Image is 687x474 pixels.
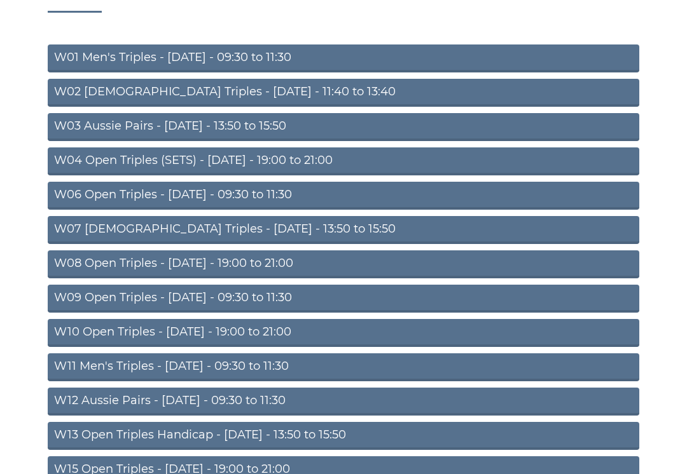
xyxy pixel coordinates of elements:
a: W13 Open Triples Handicap - [DATE] - 13:50 to 15:50 [48,422,639,450]
a: W04 Open Triples (SETS) - [DATE] - 19:00 to 21:00 [48,147,639,175]
a: W06 Open Triples - [DATE] - 09:30 to 11:30 [48,182,639,210]
a: W07 [DEMOGRAPHIC_DATA] Triples - [DATE] - 13:50 to 15:50 [48,216,639,244]
a: W10 Open Triples - [DATE] - 19:00 to 21:00 [48,319,639,347]
a: W08 Open Triples - [DATE] - 19:00 to 21:00 [48,250,639,278]
a: W11 Men's Triples - [DATE] - 09:30 to 11:30 [48,353,639,381]
a: W03 Aussie Pairs - [DATE] - 13:50 to 15:50 [48,113,639,141]
a: W09 Open Triples - [DATE] - 09:30 to 11:30 [48,285,639,313]
a: W02 [DEMOGRAPHIC_DATA] Triples - [DATE] - 11:40 to 13:40 [48,79,639,107]
a: W12 Aussie Pairs - [DATE] - 09:30 to 11:30 [48,388,639,416]
a: W01 Men's Triples - [DATE] - 09:30 to 11:30 [48,44,639,72]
